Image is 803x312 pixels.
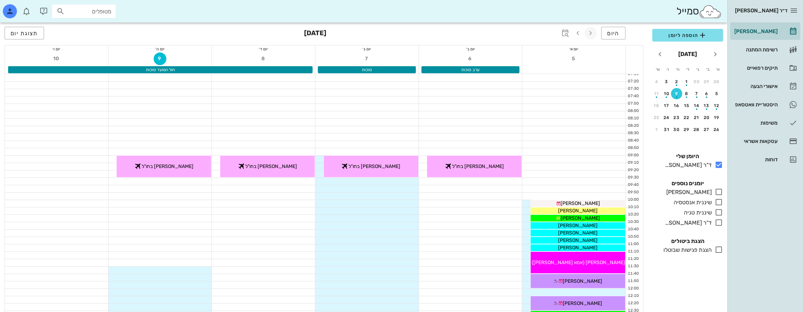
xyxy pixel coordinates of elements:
[11,30,38,37] span: תצוגת יום
[681,208,712,217] div: שיננית טניה
[626,256,640,262] div: 11:20
[735,7,787,14] span: ד״ר [PERSON_NAME]
[360,52,373,65] button: 7
[733,83,778,89] div: אישורי הגעה
[626,212,640,218] div: 10:20
[50,56,63,62] span: 10
[654,48,666,61] button: חודש הבא
[733,120,778,126] div: משימות
[651,100,662,111] button: 18
[135,163,193,169] span: [PERSON_NAME] בחו"ל ✈️
[626,130,640,136] div: 08:30
[558,230,598,236] span: [PERSON_NAME]
[653,63,662,75] th: ש׳
[681,91,692,96] div: 8
[651,103,662,108] div: 18
[661,76,672,87] button: 3
[558,245,598,251] span: [PERSON_NAME]
[691,88,702,99] button: 7
[730,23,800,40] a: [PERSON_NAME]
[711,112,722,123] button: 19
[146,67,175,72] span: חול המועד סוכות
[522,45,625,52] div: יום א׳
[626,182,640,188] div: 09:40
[671,91,682,96] div: 9
[676,4,722,19] div: סמייל
[626,123,640,129] div: 08:20
[671,103,682,108] div: 16
[601,27,625,39] button: היום
[626,71,640,77] div: 07:10
[362,67,372,72] span: סוכות
[671,112,682,123] button: 23
[662,161,712,169] div: ד"ר [PERSON_NAME]
[711,124,722,135] button: 26
[675,47,700,61] button: [DATE]
[691,127,702,132] div: 28
[701,88,712,99] button: 6
[558,223,598,229] span: [PERSON_NAME]
[626,189,640,195] div: 09:50
[109,45,212,52] div: יום ה׳
[663,188,712,196] div: [PERSON_NAME]
[671,198,712,207] div: שיננית אנסטסיה
[651,112,662,123] button: 25
[663,63,672,75] th: ו׳
[701,115,712,120] div: 20
[691,115,702,120] div: 21
[673,63,682,75] th: ה׳
[671,88,682,99] button: 9
[701,124,712,135] button: 27
[257,56,270,62] span: 8
[658,31,717,39] span: הוספה ליומן
[662,219,712,227] div: ד"ר [PERSON_NAME]
[561,215,600,221] span: [PERSON_NAME]
[701,103,712,108] div: 13
[154,52,166,65] button: 9
[730,41,800,58] a: רשימת המתנה
[733,47,778,52] div: רשימת המתנה
[563,278,602,284] span: [PERSON_NAME]
[730,114,800,131] a: משימות
[730,96,800,113] a: היסטוריית וואטסאפ
[671,100,682,111] button: 16
[681,127,692,132] div: 29
[652,29,723,42] button: הוספה ליומן
[607,30,619,37] span: היום
[652,237,723,245] h4: הצגת ביטולים
[626,197,640,203] div: 10:00
[691,76,702,87] button: 30
[671,79,682,84] div: 2
[154,56,166,62] span: 9
[701,76,712,87] button: 29
[212,45,315,52] div: יום ד׳
[651,76,662,87] button: 4
[626,101,640,107] div: 07:50
[711,88,722,99] button: 5
[671,115,682,120] div: 23
[711,91,722,96] div: 5
[693,63,702,75] th: ג׳
[681,79,692,84] div: 1
[681,112,692,123] button: 22
[691,79,702,84] div: 30
[626,263,640,269] div: 11:30
[691,112,702,123] button: 21
[464,56,477,62] span: 6
[661,91,672,96] div: 10
[651,127,662,132] div: 1
[681,76,692,87] button: 1
[5,27,44,39] button: תצוגת יום
[713,63,722,75] th: א׳
[651,91,662,96] div: 11
[701,127,712,132] div: 27
[304,27,326,41] h3: [DATE]
[360,56,373,62] span: 7
[626,278,640,284] div: 11:50
[626,271,640,277] div: 11:40
[733,29,778,34] div: [PERSON_NAME]
[661,100,672,111] button: 17
[626,175,640,181] div: 09:30
[558,237,598,243] span: [PERSON_NAME]
[681,88,692,99] button: 8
